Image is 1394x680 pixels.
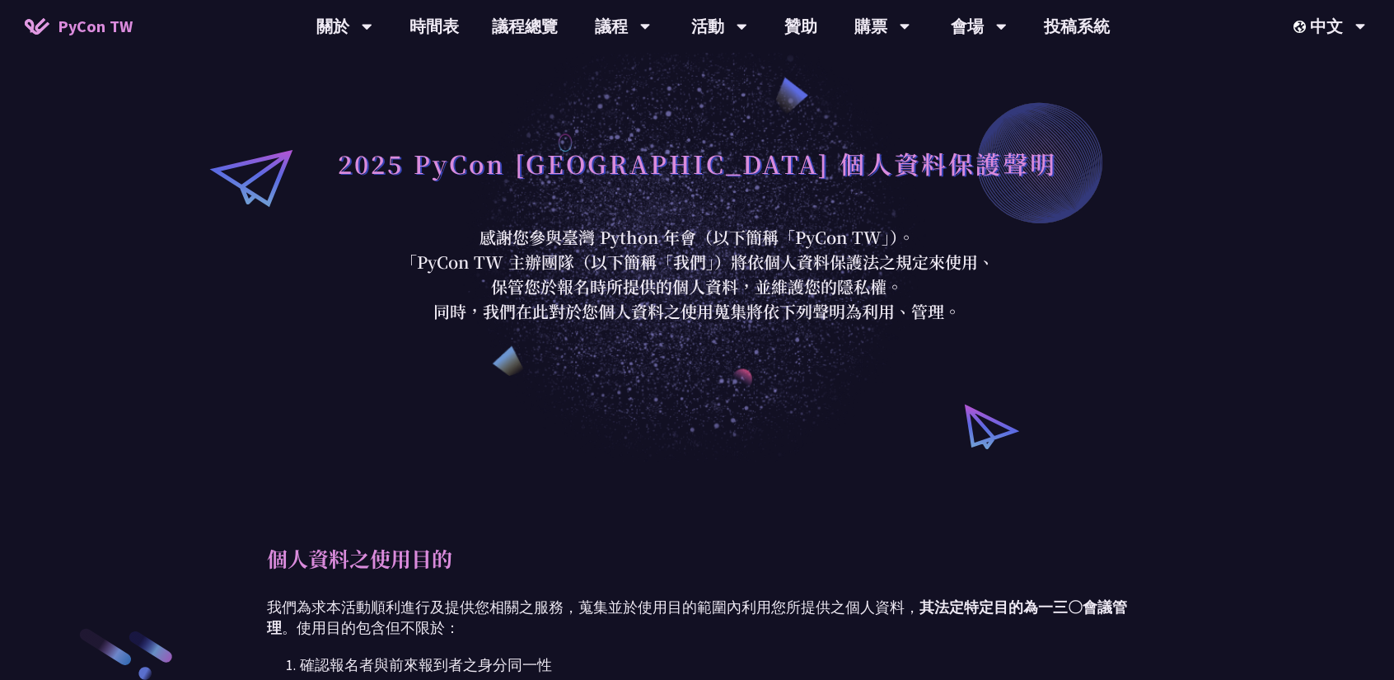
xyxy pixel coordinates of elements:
img: Locale Icon [1293,21,1310,33]
h1: 2025 PyCon [GEOGRAPHIC_DATA] 個人資料保護聲明 [338,138,1057,188]
a: PyCon TW [8,6,149,47]
p: 感謝您參與臺灣 Python 年會（以下簡稱「PyCon TW」）。 「PyCon TW 主辦團隊（以下簡稱「我們」）將依個人資料保護法之規定來使用、 保管您於報名時所提供的個人資料，並維護您的... [338,225,1057,324]
img: Home icon of PyCon TW 2025 [25,18,49,35]
span: PyCon TW [58,14,133,39]
li: 確認報名者與前來報到者之身分同一性 [300,655,1127,676]
p: 我們為求本活動順利進行及提供您相關之服務，蒐集並於使用目的範圍內利用您所提供之個人資料， 。使用目的包含但不限於： [267,598,1127,639]
h2: 個人資料之使用目的 [267,544,1127,573]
